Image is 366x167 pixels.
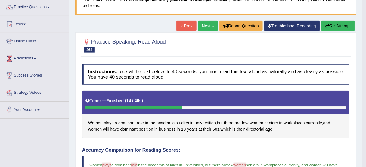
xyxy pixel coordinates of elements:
[145,120,148,126] span: Click to see word definition
[237,126,245,132] span: Click to see word definition
[88,120,103,126] span: Click to see word definition
[217,120,223,126] span: Click to see word definition
[187,126,197,132] span: Click to see word definition
[323,120,330,126] span: Click to see word definition
[181,126,186,132] span: Click to see word definition
[0,67,69,82] a: Success Stories
[82,38,166,53] h2: Practice Speaking: Read Aloud
[0,16,69,31] a: Tests
[159,126,175,132] span: Click to see word definition
[246,126,265,132] span: Click to see word definition
[176,21,196,31] a: « Prev
[235,120,241,126] span: Click to see word definition
[82,91,349,138] div: , , , .
[203,126,211,132] span: Click to see word definition
[198,21,218,31] a: Next »
[82,64,349,84] h4: Look at the text below. In 40 seconds, you must read this text aloud as naturally and as clearly ...
[88,126,102,132] span: Click to see word definition
[126,98,142,103] b: 14 / 40s
[212,126,219,132] span: Click to see word definition
[199,126,202,132] span: Click to see word definition
[104,120,114,126] span: Click to see word definition
[107,98,124,103] b: Finished
[120,126,138,132] span: Click to see word definition
[115,120,117,126] span: Click to see word definition
[0,33,69,48] a: Online Class
[154,126,158,132] span: Click to see word definition
[279,120,283,126] span: Click to see word definition
[265,126,272,132] span: Click to see word definition
[221,126,231,132] span: Click to see word definition
[284,120,305,126] span: Click to see word definition
[84,47,95,53] span: 468
[306,120,322,126] span: Click to see word definition
[137,120,144,126] span: Click to see word definition
[224,120,234,126] span: Click to see word definition
[0,102,69,117] a: Your Account
[264,21,320,31] a: Troubleshoot Recording
[232,126,235,132] span: Click to see word definition
[219,21,263,31] button: Report Question
[142,98,143,103] b: )
[265,120,278,126] span: Click to see word definition
[177,126,180,132] span: Click to see word definition
[150,120,155,126] span: Click to see word definition
[0,50,69,65] a: Predictions
[85,99,143,103] h5: Timer —
[82,147,349,153] h4: Accuracy Comparison for Reading Scores:
[118,120,136,126] span: Click to see word definition
[242,120,249,126] span: Click to see word definition
[125,98,126,103] b: (
[0,84,69,99] a: Strategy Videos
[176,120,189,126] span: Click to see word definition
[103,126,109,132] span: Click to see word definition
[88,69,117,74] b: Instructions:
[139,126,153,132] span: Click to see word definition
[250,120,263,126] span: Click to see word definition
[321,21,355,31] button: Re-Attempt
[157,120,175,126] span: Click to see word definition
[190,120,194,126] span: Click to see word definition
[110,126,119,132] span: Click to see word definition
[195,120,216,126] span: Click to see word definition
